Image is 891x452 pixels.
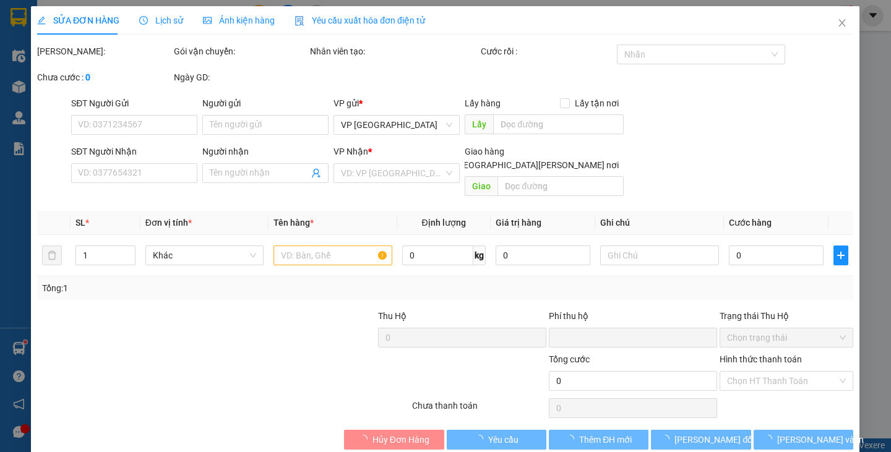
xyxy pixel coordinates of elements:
[37,45,171,58] div: [PERSON_NAME]:
[342,116,453,134] span: VP Sài Gòn
[661,435,675,443] span: loading
[359,435,372,443] span: loading
[720,309,854,323] div: Trạng thái Thu Hộ
[834,245,849,265] button: plus
[473,245,486,265] span: kg
[465,98,501,108] span: Lấy hàng
[140,16,148,25] span: clock-circle
[570,96,624,110] span: Lấy tận nơi
[203,145,329,158] div: Người nhận
[312,168,322,178] span: user-add
[601,245,719,265] input: Ghi Chú
[37,70,171,84] div: Chưa cước :
[498,176,624,196] input: Dọc đường
[777,433,864,446] span: [PERSON_NAME] và In
[727,328,846,347] span: Chọn trạng thái
[494,114,624,134] input: Dọc đường
[204,15,275,25] span: Ảnh kiện hàng
[838,18,848,28] span: close
[295,15,426,25] span: Yêu cầu xuất hóa đơn điện tử
[450,158,624,172] span: [GEOGRAPHIC_DATA][PERSON_NAME] nơi
[174,45,308,58] div: Gói vận chuyển:
[835,250,848,260] span: plus
[379,311,407,321] span: Thu Hộ
[72,145,198,158] div: SĐT Người Nhận
[422,218,466,228] span: Định lượng
[203,96,329,110] div: Người gửi
[754,430,853,450] button: [PERSON_NAME] và In
[174,70,308,84] div: Ngày GD:
[411,399,548,420] div: Chưa thanh toán
[580,433,632,446] span: Thêm ĐH mới
[334,96,460,110] div: VP gửi
[496,218,541,228] span: Giá trị hàng
[549,309,717,328] div: Phí thu hộ
[85,72,90,82] b: 0
[481,45,615,58] div: Cước rồi :
[465,176,498,196] span: Giao
[42,245,62,265] button: delete
[75,218,85,228] span: SL
[675,433,755,446] span: [PERSON_NAME] đổi
[652,430,751,450] button: [PERSON_NAME] đổi
[764,435,777,443] span: loading
[549,354,590,364] span: Tổng cước
[720,354,802,364] label: Hình thức thanh toán
[465,114,494,134] span: Lấy
[465,147,505,156] span: Giao hàng
[345,430,444,450] button: Hủy Đơn Hàng
[72,96,198,110] div: SĐT Người Gửi
[310,45,478,58] div: Nhân viên tạo:
[825,6,860,41] button: Close
[729,218,772,228] span: Cước hàng
[274,218,314,228] span: Tên hàng
[566,435,580,443] span: loading
[295,16,305,26] img: icon
[145,218,192,228] span: Đơn vị tính
[37,16,46,25] span: edit
[488,433,519,446] span: Yêu cầu
[596,211,724,235] th: Ghi chú
[274,245,392,265] input: VD: Bàn, Ghế
[42,281,345,295] div: Tổng: 1
[140,15,184,25] span: Lịch sử
[334,147,369,156] span: VP Nhận
[475,435,488,443] span: loading
[204,16,212,25] span: picture
[447,430,546,450] button: Yêu cầu
[372,433,429,446] span: Hủy Đơn Hàng
[153,246,256,265] span: Khác
[549,430,648,450] button: Thêm ĐH mới
[37,15,119,25] span: SỬA ĐƠN HÀNG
